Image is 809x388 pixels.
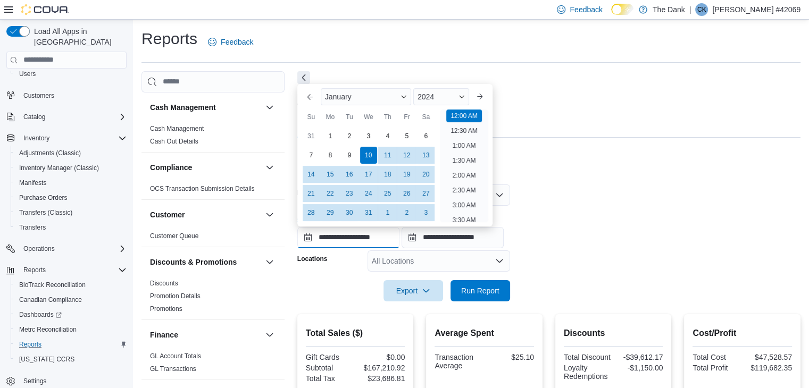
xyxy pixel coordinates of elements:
[15,338,46,351] a: Reports
[448,154,480,167] li: 1:30 AM
[357,353,405,361] div: $0.00
[440,109,488,222] ul: Time
[15,221,50,234] a: Transfers
[141,230,285,247] div: Customer
[11,220,131,235] button: Transfers
[745,353,792,361] div: $47,528.57
[448,139,480,152] li: 1:00 AM
[302,126,436,222] div: January, 2024
[15,68,127,80] span: Users
[19,242,127,255] span: Operations
[306,353,353,361] div: Gift Cards
[2,263,131,277] button: Reports
[303,108,320,125] div: Su
[15,279,90,291] a: BioTrack Reconciliation
[150,305,182,313] a: Promotions
[322,128,339,145] div: day-1
[689,3,691,16] p: |
[448,184,480,197] li: 2:30 AM
[141,28,197,49] h1: Reports
[360,147,377,164] div: day-10
[150,279,178,288] span: Discounts
[15,191,72,204] a: Purchase Orders
[341,147,358,164] div: day-9
[360,204,377,221] div: day-31
[357,374,405,383] div: $23,686.81
[15,221,127,234] span: Transfers
[19,164,99,172] span: Inventory Manager (Classic)
[615,364,663,372] div: -$1,150.00
[418,204,435,221] div: day-3
[487,353,534,361] div: $25.10
[23,113,45,121] span: Catalog
[19,111,49,123] button: Catalog
[341,166,358,183] div: day-16
[379,204,396,221] div: day-1
[150,352,201,360] a: GL Account Totals
[2,88,131,103] button: Customers
[30,26,127,47] span: Load All Apps in [GEOGRAPHIC_DATA]
[446,109,482,122] li: 12:00 AM
[615,353,663,361] div: -$39,612.17
[11,307,131,322] a: Dashboards
[322,108,339,125] div: Mo
[302,88,319,105] button: Previous Month
[413,88,469,105] div: Button. Open the year selector. 2024 is currently selected.
[141,182,285,199] div: Compliance
[446,124,482,137] li: 12:30 AM
[418,147,435,164] div: day-13
[141,277,285,319] div: Discounts & Promotions
[379,185,396,202] div: day-25
[23,91,54,100] span: Customers
[15,279,127,291] span: BioTrack Reconciliation
[418,92,434,101] span: 2024
[11,66,131,81] button: Users
[19,375,51,387] a: Settings
[306,364,353,372] div: Subtotal
[418,128,435,145] div: day-6
[19,132,54,145] button: Inventory
[19,264,50,276] button: Reports
[341,108,358,125] div: Tu
[19,264,127,276] span: Reports
[383,280,443,301] button: Export
[448,169,480,182] li: 2:00 AM
[398,108,415,125] div: Fr
[341,204,358,221] div: day-30
[263,101,276,114] button: Cash Management
[141,350,285,379] div: Finance
[150,209,185,220] h3: Customer
[697,3,706,16] span: CK
[19,310,62,319] span: Dashboards
[150,102,216,113] h3: Cash Management
[398,147,415,164] div: day-12
[451,280,510,301] button: Run Report
[398,166,415,183] div: day-19
[23,244,55,253] span: Operations
[263,328,276,341] button: Finance
[11,161,131,175] button: Inventory Manager (Classic)
[11,292,131,307] button: Canadian Compliance
[150,365,196,373] a: GL Transactions
[379,108,396,125] div: Th
[303,128,320,145] div: day-31
[263,208,276,221] button: Customer
[150,162,261,173] button: Compliance
[402,227,504,248] input: Press the down key to open a popover containing a calendar.
[322,204,339,221] div: day-29
[19,223,46,232] span: Transfers
[2,109,131,124] button: Catalog
[11,190,131,205] button: Purchase Orders
[297,255,328,263] label: Locations
[15,147,127,159] span: Adjustments (Classic)
[322,185,339,202] div: day-22
[221,37,253,47] span: Feedback
[19,149,81,157] span: Adjustments (Classic)
[379,147,396,164] div: day-11
[398,128,415,145] div: day-5
[15,147,85,159] a: Adjustments (Classic)
[564,327,663,340] h2: Discounts
[19,355,74,364] span: [US_STATE] CCRS
[712,3,800,16] p: [PERSON_NAME] #42069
